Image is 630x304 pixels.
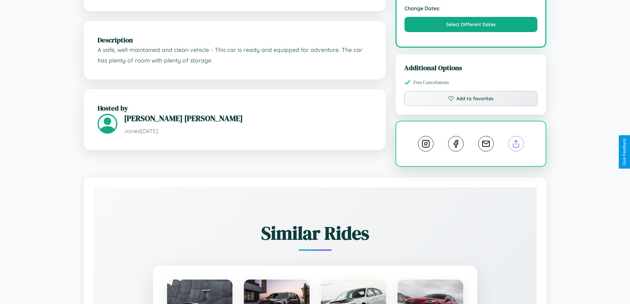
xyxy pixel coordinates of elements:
h2: Description [98,35,372,45]
h3: [PERSON_NAME] [PERSON_NAME] [124,113,372,124]
div: Give Feedback [622,139,627,165]
h2: Similar Rides [117,220,514,246]
h2: Hosted by [98,103,372,113]
h3: Additional Options [404,63,538,72]
p: A safe, well maintained and clean vehicle - This car is ready and equipped for adventure. The car... [98,45,372,65]
p: Joined [DATE] [124,126,372,136]
button: Select Different Dates [404,17,538,32]
span: Free Cancellations [413,80,449,85]
button: Add to favorites [404,91,538,106]
strong: Change Dates: [404,5,538,12]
